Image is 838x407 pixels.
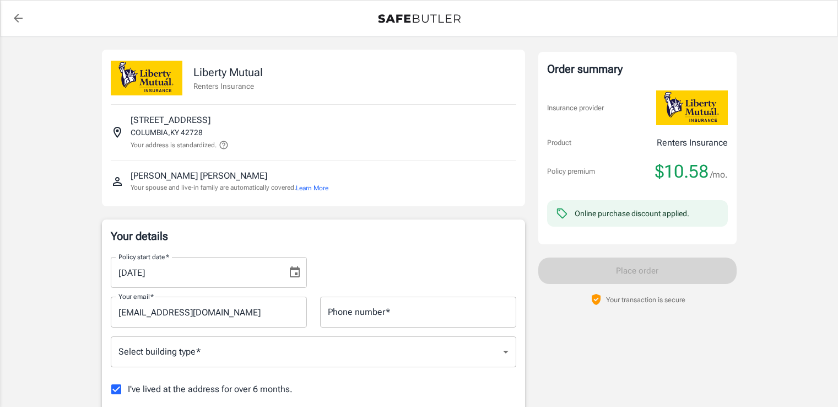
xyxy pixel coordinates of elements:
p: Renters Insurance [657,136,728,149]
p: [PERSON_NAME] [PERSON_NAME] [131,169,267,183]
p: COLUMBIA , KY 42728 [131,127,203,138]
img: Back to quotes [378,14,461,23]
svg: Insured person [111,175,124,188]
p: Insurance provider [547,103,604,114]
img: Liberty Mutual [656,90,728,125]
span: $10.58 [655,160,709,183]
p: Policy premium [547,166,595,177]
div: Online purchase discount applied. [575,208,689,219]
button: Learn More [296,183,328,193]
p: Product [547,137,571,148]
input: Enter number [320,297,516,328]
input: Enter email [111,297,307,328]
p: Renters Insurance [193,81,263,92]
input: MM/DD/YYYY [111,257,279,288]
p: Your spouse and live-in family are automatically covered. [131,183,328,193]
span: /mo. [710,167,728,183]
p: Liberty Mutual [193,64,263,81]
p: Your transaction is secure [606,294,685,305]
label: Your email [118,292,154,301]
button: Choose date, selected date is Sep 3, 2025 [284,261,306,283]
svg: Insured address [111,126,124,139]
p: Your details [111,228,516,244]
a: back to quotes [7,7,29,29]
label: Policy start date [118,252,169,261]
p: [STREET_ADDRESS] [131,114,210,127]
div: Order summary [547,61,728,77]
img: Liberty Mutual [111,61,182,95]
span: I've lived at the address for over 6 months. [128,383,293,396]
p: Your address is standardized. [131,140,217,150]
